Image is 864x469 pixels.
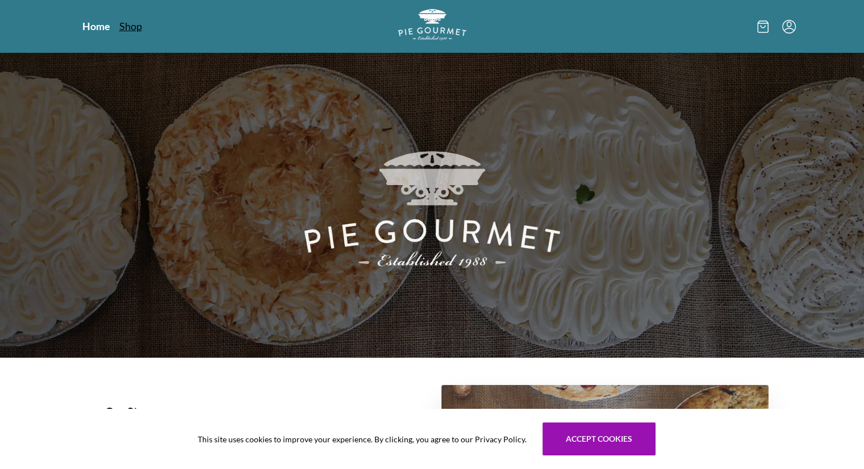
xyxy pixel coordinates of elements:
[198,433,527,445] span: This site uses cookies to improve your experience. By clicking, you agree to our Privacy Policy.
[782,20,796,33] button: Menu
[398,9,466,44] a: Logo
[398,9,466,40] img: logo
[82,19,110,33] a: Home
[119,19,142,33] a: Shop
[542,422,656,455] button: Accept cookies
[105,403,414,420] h1: Our Story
